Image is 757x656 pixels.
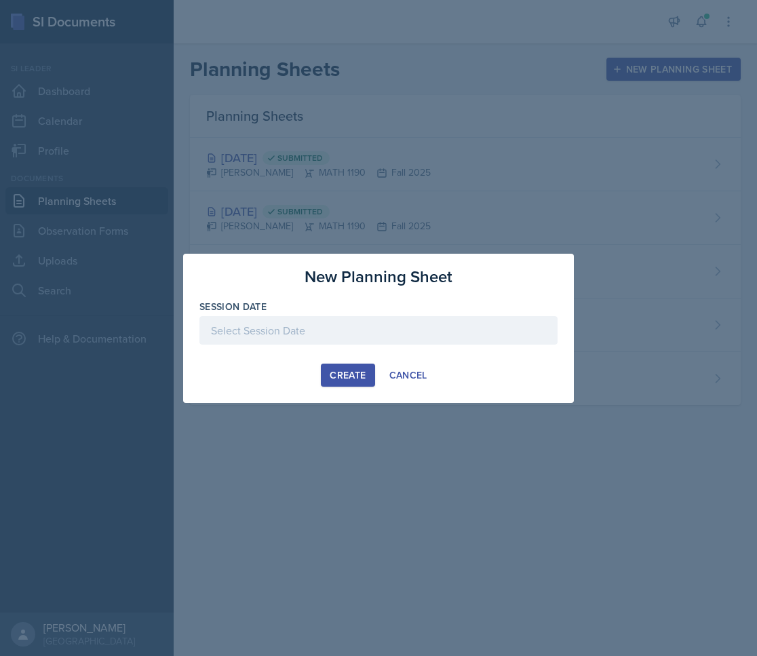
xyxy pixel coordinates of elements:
button: Create [321,364,374,387]
div: Create [330,370,366,381]
div: Cancel [389,370,427,381]
h3: New Planning Sheet [305,265,452,289]
label: Session Date [199,300,267,313]
button: Cancel [381,364,436,387]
